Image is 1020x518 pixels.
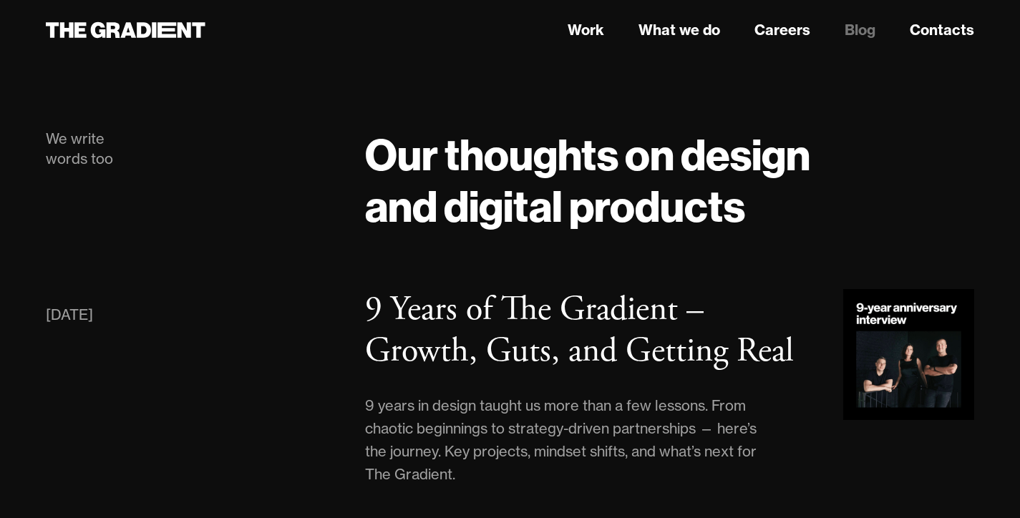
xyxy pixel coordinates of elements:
[754,19,810,41] a: Careers
[568,19,604,41] a: Work
[910,19,974,41] a: Contacts
[46,289,974,486] a: [DATE]9 Years of The Gradient – Growth, Guts, and Getting Real9 years in design taught us more th...
[845,19,875,41] a: Blog
[365,394,758,486] div: 9 years in design taught us more than a few lessons. From chaotic beginnings to strategy-driven p...
[365,129,974,232] h1: Our thoughts on design and digital products
[638,19,720,41] a: What we do
[46,129,336,169] div: We write words too
[365,288,794,373] h3: 9 Years of The Gradient – Growth, Guts, and Getting Real
[46,303,93,326] div: [DATE]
